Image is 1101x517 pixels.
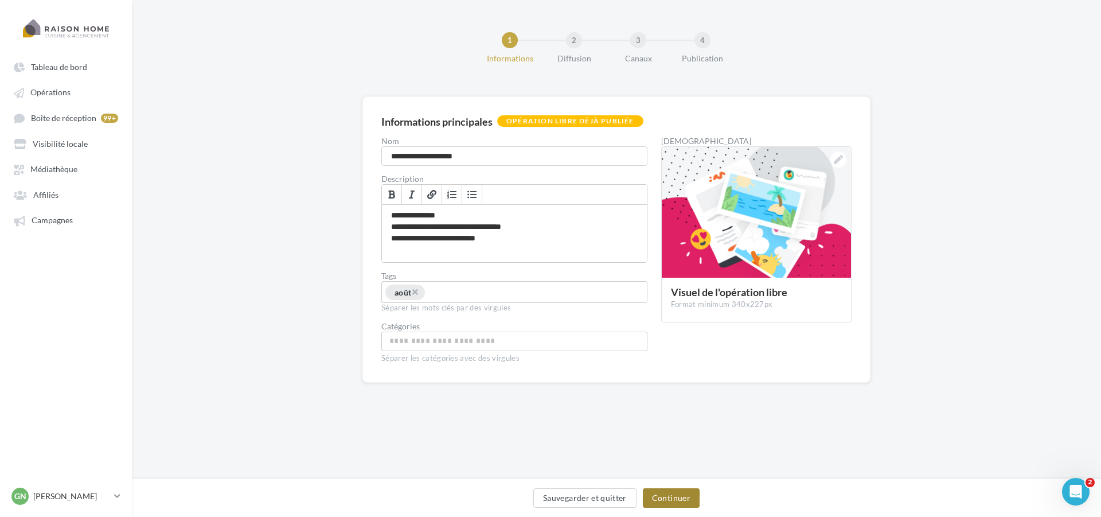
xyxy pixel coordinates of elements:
button: Sauvegarder et quitter [533,488,637,508]
a: Boîte de réception 99+ [7,107,125,129]
a: Campagnes [7,209,125,230]
a: Affiliés [7,184,125,205]
span: × [411,286,418,297]
span: Médiathèque [30,165,77,174]
div: 2 [566,32,582,48]
button: Continuer [643,488,700,508]
a: Gras (Ctrl+B) [382,185,402,204]
div: Catégories [381,322,647,331]
a: Lien [422,185,442,204]
div: 1 [502,32,518,48]
div: Format minimum 340x227px [671,300,842,310]
div: Publication [666,53,739,64]
div: 99+ [101,114,118,123]
div: 3 [630,32,646,48]
div: Séparer les catégories avec des virgules [381,351,647,364]
div: Séparer les mots clés par des virgules [381,303,647,313]
a: Gn [PERSON_NAME] [9,485,123,507]
div: Visuel de l'opération libre [671,287,842,297]
div: Opération libre déjà publiée [497,115,643,127]
span: Boîte de réception [31,113,96,123]
span: Gn [14,491,26,502]
div: 4 [694,32,710,48]
a: Insérer/Supprimer une liste numérotée [442,185,462,204]
span: Opérations [30,88,71,98]
div: Permet aux affiliés de trouver l'opération libre plus facilement [381,281,647,303]
span: 2 [1086,478,1095,487]
div: Choisissez une catégorie [381,332,647,351]
input: Permet aux affiliés de trouver l'opération libre plus facilement [426,287,512,300]
label: Description [381,175,647,183]
p: [PERSON_NAME] [33,491,110,502]
a: Médiathèque [7,158,125,179]
div: Permet de préciser les enjeux de la campagne à vos affiliés [382,205,647,262]
iframe: Intercom live chat [1062,478,1090,506]
div: Informations principales [381,116,493,127]
span: Campagnes [32,216,73,226]
label: Tags [381,272,647,280]
span: Visibilité locale [33,139,88,149]
div: Diffusion [537,53,611,64]
div: [DEMOGRAPHIC_DATA] [661,137,852,145]
div: Informations [473,53,546,64]
a: Italique (Ctrl+I) [402,185,422,204]
a: Visibilité locale [7,133,125,154]
span: Affiliés [33,190,58,200]
a: Opérations [7,81,125,102]
div: Canaux [602,53,675,64]
a: Tableau de bord [7,56,125,77]
span: août [395,287,411,297]
a: Insérer/Supprimer une liste à puces [462,185,482,204]
input: Choisissez une catégorie [384,335,645,348]
label: Nom [381,137,647,145]
span: Tableau de bord [31,62,87,72]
